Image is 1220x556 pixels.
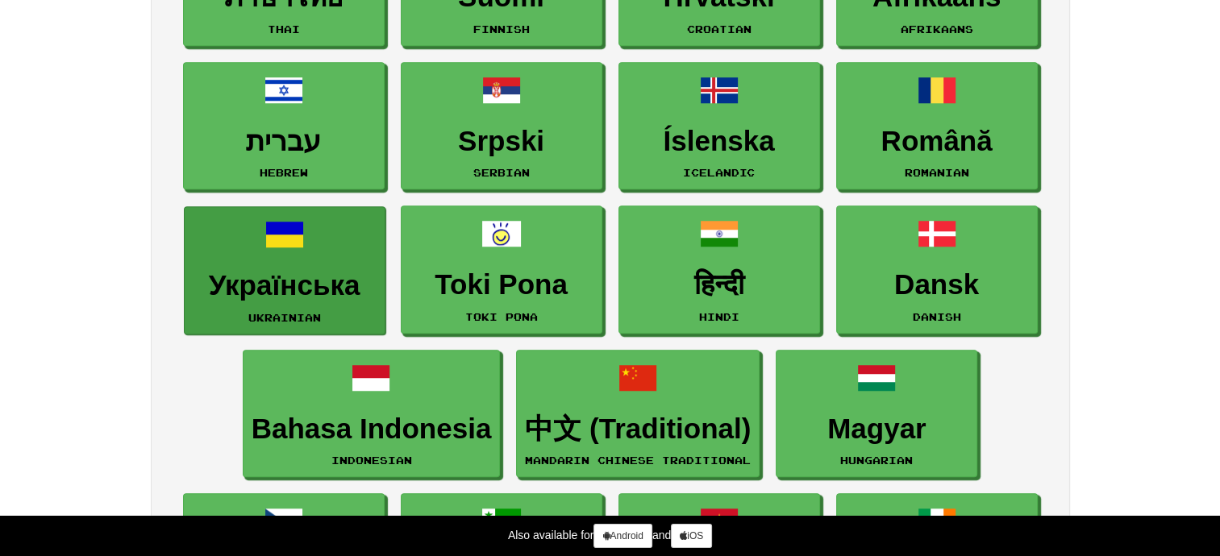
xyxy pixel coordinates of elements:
small: Icelandic [683,167,755,178]
small: Danish [913,311,961,322]
small: Hindi [699,311,739,322]
a: 中文 (Traditional)Mandarin Chinese Traditional [516,350,760,478]
a: हिन्दीHindi [618,205,820,334]
a: iOS [671,524,712,548]
h3: Dansk [845,269,1029,301]
small: Ukrainian [248,312,321,323]
small: Hungarian [840,454,913,466]
a: Bahasa IndonesiaIndonesian [243,350,501,478]
small: Indonesian [331,454,411,466]
h3: Srpski [410,126,593,157]
a: Toki PonaToki Pona [401,205,602,334]
small: Croatian [687,23,752,35]
h3: Íslenska [627,126,811,157]
h3: Bahasa Indonesia [252,413,492,445]
small: Thai [268,23,300,35]
a: УкраїнськаUkrainian [184,206,385,334]
a: Android [593,524,652,548]
h3: Magyar [785,413,968,445]
h3: हिन्दी [627,269,811,301]
h3: 中文 (Traditional) [525,413,751,445]
h3: Toki Pona [410,269,593,301]
a: ÍslenskaIcelandic [618,62,820,190]
small: Romanian [905,167,969,178]
small: Mandarin Chinese Traditional [525,454,751,466]
small: Afrikaans [901,23,973,35]
small: Serbian [473,167,530,178]
h3: Română [845,126,1029,157]
a: RomânăRomanian [836,62,1038,190]
small: Hebrew [260,167,308,178]
a: MagyarHungarian [776,350,977,478]
h3: עברית [192,126,376,157]
small: Toki Pona [465,311,538,322]
h3: Українська [193,270,377,301]
a: SrpskiSerbian [401,62,602,190]
a: DanskDanish [836,205,1038,334]
a: עבריתHebrew [183,62,385,190]
small: Finnish [473,23,530,35]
